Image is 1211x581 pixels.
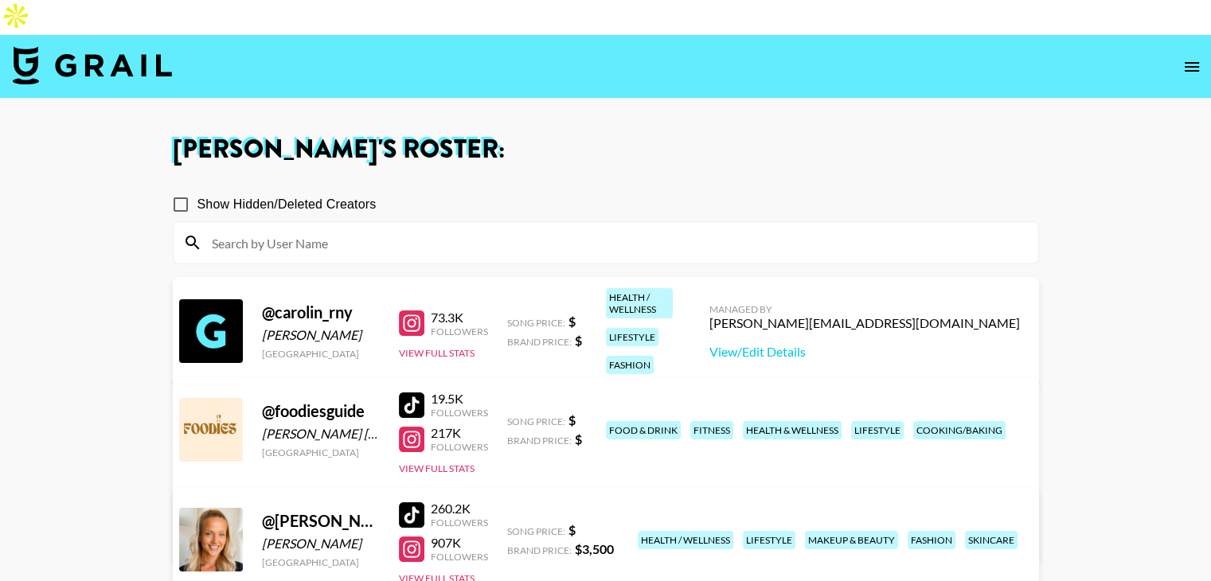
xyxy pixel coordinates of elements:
[851,421,904,439] div: lifestyle
[1176,51,1208,83] button: open drawer
[262,401,380,421] div: @ foodiesguide
[262,511,380,531] div: @ [PERSON_NAME]
[965,531,1018,549] div: skincare
[743,531,795,549] div: lifestyle
[202,230,1029,255] input: Search by User Name
[638,531,733,549] div: health / wellness
[431,310,488,326] div: 73.3K
[568,522,576,537] strong: $
[431,535,488,551] div: 907K
[262,348,380,360] div: [GEOGRAPHIC_DATA]
[709,315,1020,331] div: [PERSON_NAME][EMAIL_ADDRESS][DOMAIN_NAME]
[507,336,572,348] span: Brand Price:
[507,525,565,537] span: Song Price:
[399,462,475,474] button: View Full Stats
[606,328,658,346] div: lifestyle
[575,333,582,348] strong: $
[606,356,654,374] div: fashion
[262,302,380,322] div: @ carolin_rny
[507,544,572,556] span: Brand Price:
[173,137,1039,162] h1: [PERSON_NAME] 's Roster:
[507,435,572,446] span: Brand Price:
[431,391,488,407] div: 19.5K
[575,431,582,446] strong: $
[709,344,1020,360] a: View/Edit Details
[606,421,681,439] div: food & drink
[805,531,898,549] div: makeup & beauty
[431,551,488,563] div: Followers
[575,541,614,556] strong: $ 3,500
[709,303,1020,315] div: Managed By
[197,195,377,214] span: Show Hidden/Deleted Creators
[399,347,475,359] button: View Full Stats
[262,556,380,568] div: [GEOGRAPHIC_DATA]
[431,407,488,419] div: Followers
[913,421,1006,439] div: cooking/baking
[568,412,576,427] strong: $
[431,425,488,441] div: 217K
[606,288,673,318] div: health / wellness
[13,46,172,84] img: Grail Talent
[431,517,488,528] div: Followers
[431,326,488,337] div: Followers
[507,317,565,329] span: Song Price:
[690,421,733,439] div: fitness
[431,501,488,517] div: 260.2K
[262,446,380,458] div: [GEOGRAPHIC_DATA]
[262,536,380,552] div: [PERSON_NAME]
[743,421,842,439] div: health & wellness
[908,531,955,549] div: fashion
[262,426,380,442] div: [PERSON_NAME] [PERSON_NAME]
[431,441,488,453] div: Followers
[568,314,576,329] strong: $
[262,327,380,343] div: [PERSON_NAME]
[507,415,565,427] span: Song Price:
